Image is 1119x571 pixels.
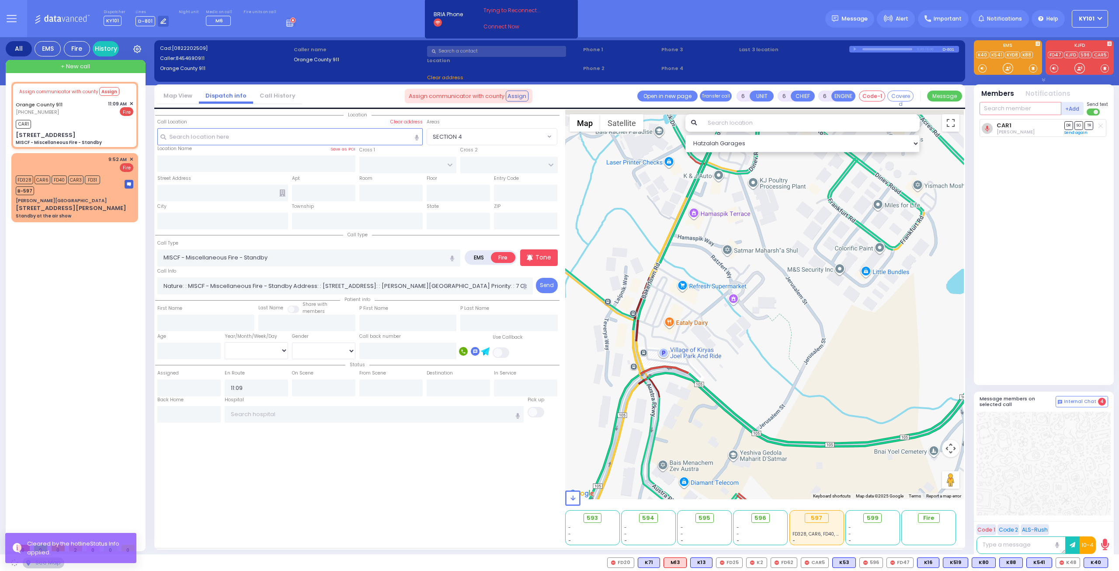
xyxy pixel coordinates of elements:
[225,333,288,340] div: Year/Month/Week/Day
[832,557,856,568] div: K53
[129,100,133,108] span: ✕
[917,557,939,568] div: BLS
[972,557,996,568] div: K80
[568,537,571,544] span: -
[661,65,737,72] span: Phone 4
[737,524,739,531] span: -
[600,114,643,132] button: Show satellite imagery
[611,560,615,565] img: red-radio-icon.svg
[750,560,754,565] img: red-radio-icon.svg
[157,240,178,247] label: Call Type
[923,514,934,522] span: Fire
[637,91,698,102] a: Open in new page
[1079,52,1091,58] a: 596
[535,253,551,262] p: Tone
[890,560,895,565] img: red-radio-icon.svg
[427,119,440,126] label: Areas
[483,7,553,14] span: Trying to Reconnect...
[215,17,223,24] span: M6
[863,560,868,565] img: red-radio-icon.svg
[199,91,253,100] a: Dispatch info
[607,557,634,568] div: FD20
[1087,101,1108,108] span: Send text
[157,333,166,340] label: Age
[917,557,939,568] div: K16
[294,56,424,63] label: Orange County 911
[427,203,439,210] label: State
[157,370,179,377] label: Assigned
[206,10,233,15] label: Medic on call
[867,514,879,522] span: 599
[1080,536,1096,554] button: 10-4
[1046,15,1058,23] span: Help
[157,145,192,152] label: Location Name
[330,146,355,152] label: Save as POI
[225,370,245,377] label: En Route
[292,370,313,377] label: On Scene
[624,524,627,531] span: -
[642,514,654,522] span: 594
[980,396,1056,407] h5: Message members on selected call
[35,175,50,184] span: CAR6
[279,189,285,196] span: Other building occupants
[160,65,291,72] label: Orange County 911
[292,203,314,210] label: Township
[832,15,838,22] img: message.svg
[157,175,191,182] label: Street Address
[16,139,102,146] div: MISCF - Miscellaneous Fire - Standby
[1064,52,1078,58] a: KJFD
[1061,102,1084,115] button: +Add
[896,15,908,23] span: Alert
[737,531,739,537] span: -
[1072,10,1108,28] button: KY101
[934,15,962,23] span: Important
[427,74,463,81] span: Clear address
[972,557,996,568] div: BLS
[987,15,1022,23] span: Notifications
[19,88,98,95] span: Assign communicator with county
[791,91,815,102] button: CHIEF
[292,333,309,340] label: Gender
[225,406,524,423] input: Search hospital
[302,301,327,308] small: Share with
[243,10,276,15] label: Fire units on call
[359,147,375,154] label: Cross 1
[16,186,34,195] span: B-597
[1056,557,1080,568] div: K48
[493,334,523,341] label: Use Callback
[848,524,851,531] span: -
[746,557,767,568] div: K2
[1084,557,1108,568] div: K40
[344,112,372,118] span: Location
[253,91,302,100] a: Call History
[16,109,59,116] span: [PHONE_NUMBER]
[343,231,372,238] span: Call type
[1058,400,1062,404] img: comment-alt.png
[27,539,119,557] rma: Status Info applied.
[359,333,401,340] label: Call back number
[120,107,133,116] span: Fire
[491,252,515,263] label: Fire
[1098,398,1106,406] span: 4
[427,175,437,182] label: Floor
[1046,43,1114,49] label: KJFD
[494,203,500,210] label: ZIP
[16,213,71,219] div: Standby at the air show
[716,557,743,568] div: FD25
[805,560,809,565] img: red-radio-icon.svg
[85,175,100,184] span: FD31
[974,43,1042,49] label: EMS
[494,370,516,377] label: In Service
[943,557,968,568] div: BLS
[771,557,797,568] div: FD62
[927,91,962,102] button: Message
[848,531,851,537] span: -
[528,396,544,403] label: Pick up
[340,296,375,303] span: Patient info
[16,131,76,140] div: [STREET_ADDRESS]
[568,524,571,531] span: -
[359,305,388,312] label: P First Name
[702,114,920,132] input: Search location
[1064,130,1088,135] a: Send again
[1064,121,1073,130] span: DR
